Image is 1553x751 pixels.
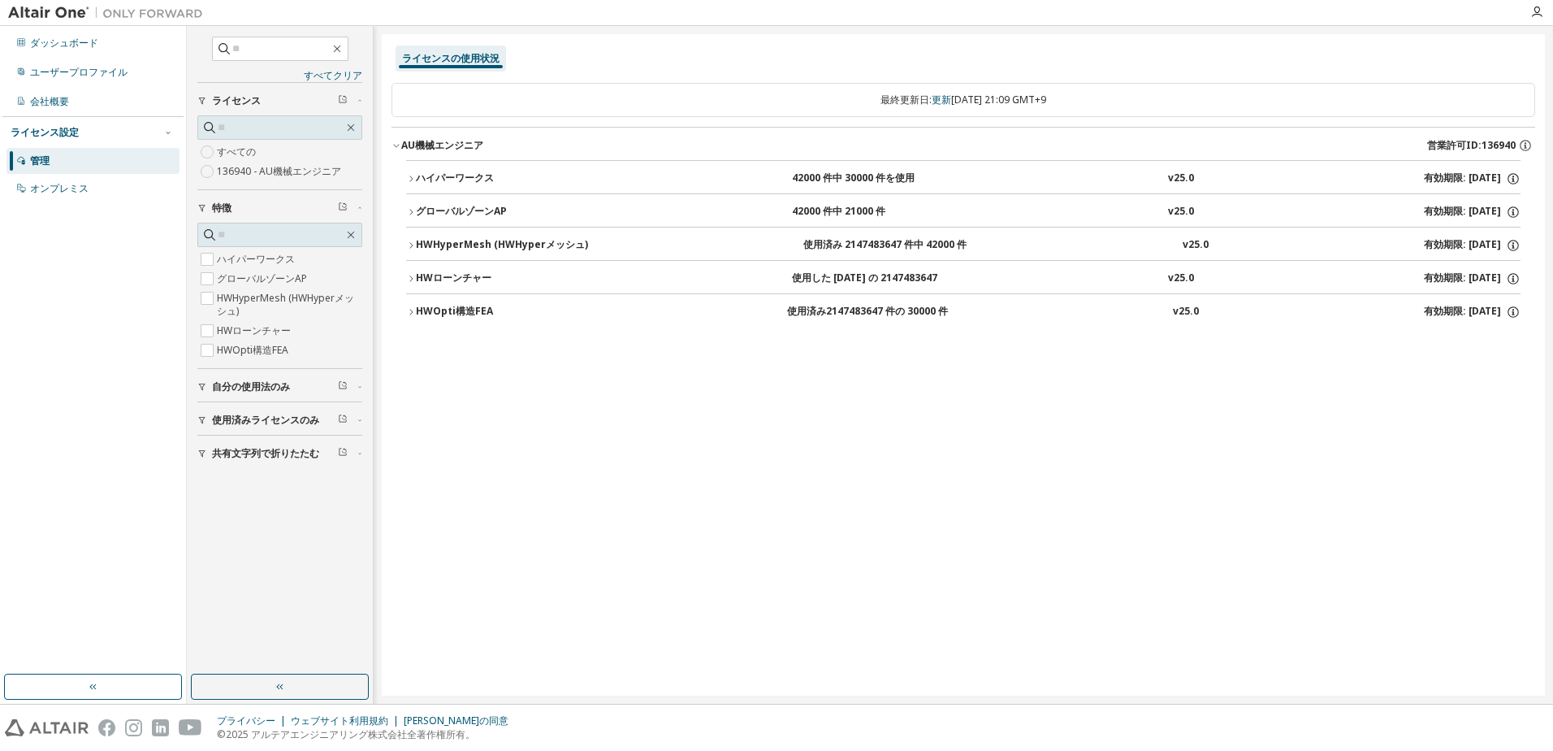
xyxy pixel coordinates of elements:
[197,369,362,405] button: 自分の使用法のみ
[406,261,1521,297] button: HWローンチャー使用した [DATE] の 2147483647v25.0有効期限: [DATE]
[1424,238,1501,253] font: 有効期限: [DATE]
[11,126,79,139] div: ライセンス設定
[338,202,348,215] span: Clear filter
[1168,171,1194,186] div: v25.0
[212,94,261,107] span: ライセンス
[197,69,362,82] a: すべてクリア
[8,5,211,21] img: アルタイルワン
[212,202,231,215] span: 特徴
[401,138,483,152] font: AU機械エンジニア
[98,719,115,736] img: facebook.svg
[217,727,518,741] p: ©
[212,380,290,393] span: 自分の使用法のみ
[197,402,362,438] button: 使用済みライセンスのみ
[1168,271,1194,286] div: v25.0
[402,52,500,65] div: ライセンスの使用状況
[406,194,1521,230] button: グローバルゾーンAP42000 件中 21000 件v25.0有効期限: [DATE]
[416,305,562,319] div: HWOpti構造FEA
[338,447,348,460] span: Clear filter
[416,171,562,186] div: ハイパーワークス
[197,83,362,119] button: ライセンス
[792,205,938,219] div: 42000 件中 21000 件
[792,271,938,286] div: 使用した [DATE] の 2147483647
[30,154,50,167] div: 管理
[217,714,291,727] div: プライバシー
[30,66,128,79] div: ユーザープロファイル
[30,182,89,195] div: オンプレミス
[406,161,1521,197] button: ハイパーワークス42000 件中 30000 件を使用v25.0有効期限: [DATE]
[125,719,142,736] img: instagram.svg
[217,321,294,341] label: HWローンチャー
[212,414,319,427] span: 使用済みライセンスのみ
[406,294,1521,330] button: HWOpti構造FEA使用済み2147483647 件の 30000 件v25.0有効期限: [DATE]
[217,162,344,181] label: 136940 - AU機械エンジニア
[1183,238,1209,253] div: v25.0
[217,250,298,269] label: ハイパーワークス
[1424,305,1501,319] font: 有効期限: [DATE]
[406,228,1521,263] button: HWHyperMesh (HWHyperメッシュ)使用済み 2147483647 件中 42000 件v25.0有効期限: [DATE]
[416,205,562,219] div: グローバルゾーンAP
[217,341,292,360] label: HWOpti構造FEA
[338,380,348,393] span: Clear filter
[217,142,259,162] label: すべての
[338,414,348,427] span: Clear filter
[226,727,475,741] font: 2025 アルテアエンジニアリング株式会社全著作権所有。
[1173,305,1199,319] div: v25.0
[30,95,69,108] div: 会社概要
[391,83,1535,117] div: 最終更新日:
[152,719,169,736] img: linkedin.svg
[291,714,404,727] div: ウェブサイト利用規約
[787,305,948,319] div: 使用済み2147483647 件の 30000 件
[179,719,202,736] img: youtube.svg
[1424,271,1501,286] font: 有効期限: [DATE]
[1168,205,1194,219] div: v25.0
[951,93,1046,106] font: [DATE] 21:09 GMT+9
[391,128,1535,163] button: AU機械エンジニア営業許可ID:136940
[217,289,362,321] label: HWHyperMesh (HWHyperメッシュ)
[404,714,518,727] div: [PERSON_NAME]の同意
[803,238,967,253] div: 使用済み 2147483647 件中 42000 件
[212,447,319,460] span: 共有文字列で折りたたむ
[217,269,310,289] label: グローバルゾーンAP
[792,171,938,186] div: 42000 件中 30000 件を使用
[5,719,89,736] img: altair_logo.svg
[416,271,562,286] div: HWローンチャー
[1424,171,1501,186] font: 有効期限: [DATE]
[30,37,98,50] div: ダッシュボード
[1427,139,1516,152] span: 営業許可ID:136940
[416,238,588,253] div: HWHyperMesh (HWHyperメッシュ)
[338,94,348,107] span: Clear filter
[197,436,362,471] button: 共有文字列で折りたたむ
[1424,205,1501,219] font: 有効期限: [DATE]
[197,190,362,226] button: 特徴
[932,93,951,106] a: 更新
